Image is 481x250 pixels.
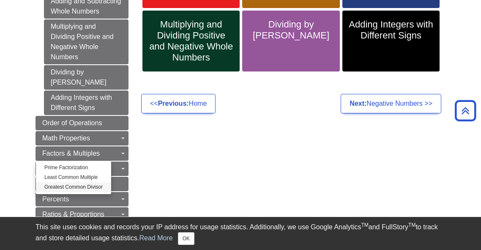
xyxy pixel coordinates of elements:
[149,19,233,63] span: Multiplying and Dividing Positive and Negative Whole Numbers
[42,211,104,218] span: Ratios & Proportions
[36,222,445,245] div: This site uses cookies and records your IP address for usage statistics. Additionally, we use Goo...
[349,19,433,41] span: Adding Integers with Different Signs
[42,195,69,203] span: Percents
[36,131,128,146] a: Math Properties
[408,222,415,228] sup: TM
[249,19,333,41] span: Dividing by [PERSON_NAME]
[42,119,102,126] span: Order of Operations
[178,232,194,245] button: Close
[361,222,368,228] sup: TM
[36,207,128,222] a: Ratios & Proportions
[36,163,111,173] a: Prime Factorization
[342,11,440,71] a: Adding Integers with Different Signs
[139,234,172,242] a: Read More
[350,100,366,107] strong: Next:
[142,11,240,71] a: Multiplying and Dividing Positive and Negative Whole Numbers
[36,146,128,161] a: Factors & Multiples
[42,135,90,142] span: Math Properties
[341,94,441,113] a: Next:Negative Numbers >>
[36,173,111,182] a: Least Common Multiple
[158,100,189,107] strong: Previous:
[44,65,128,90] a: Dividing by [PERSON_NAME]
[36,116,128,130] a: Order of Operations
[452,105,479,116] a: Back to Top
[36,192,128,206] a: Percents
[242,11,339,71] a: Dividing by [PERSON_NAME]
[36,182,111,192] a: Greatest Common Divisor
[141,94,216,113] a: <<Previous:Home
[44,19,128,64] a: Multiplying and Dividing Positive and Negative Whole Numbers
[44,91,128,115] a: Adding Integers with Different Signs
[42,150,100,157] span: Factors & Multiples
